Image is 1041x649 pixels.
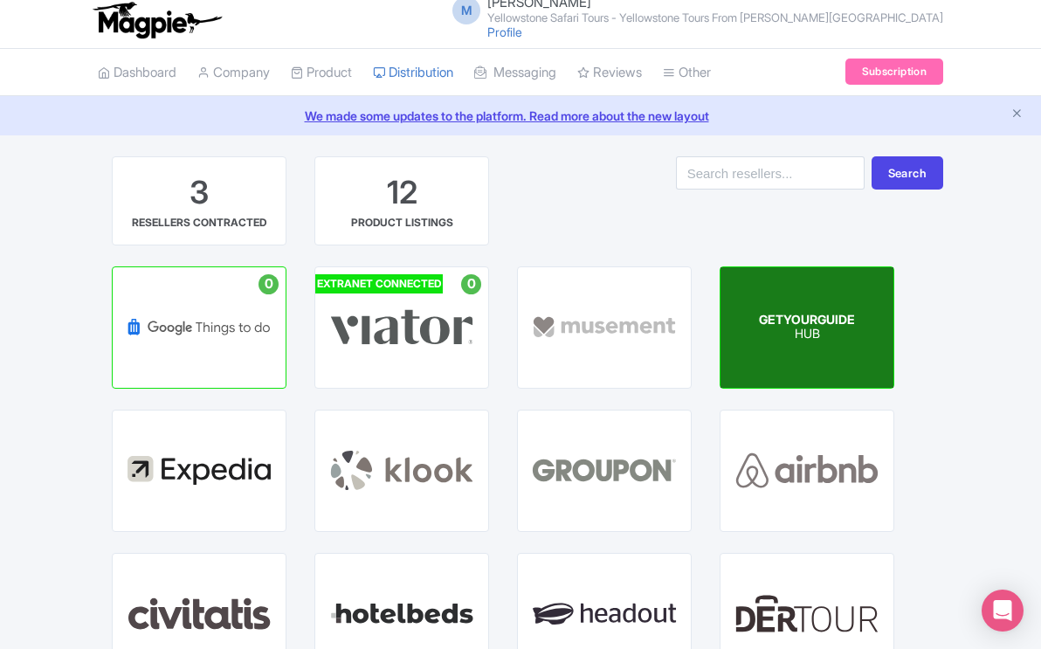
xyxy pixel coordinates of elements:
a: EXTRANET CONNECTED 0 [314,266,489,389]
a: Subscription [845,59,943,85]
span: GETYOURGUIDE [759,312,855,327]
div: PRODUCT LISTINGS [351,215,453,231]
button: Close announcement [1010,105,1024,125]
a: Dashboard [98,49,176,97]
a: Product [291,49,352,97]
input: Search resellers... [676,156,865,190]
a: Reviews [577,49,642,97]
a: We made some updates to the platform. Read more about the new layout [10,107,1031,125]
img: logo-ab69f6fb50320c5b225c76a69d11143b.png [89,1,224,39]
button: Search [872,156,943,190]
div: 3 [190,171,209,215]
p: HUB [759,328,855,342]
div: RESELLERS CONTRACTED [132,215,266,231]
a: Other [663,49,711,97]
a: Company [197,49,270,97]
a: Distribution [373,49,453,97]
small: Yellowstone Safari Tours - Yellowstone Tours From [PERSON_NAME][GEOGRAPHIC_DATA] [487,12,943,24]
div: 12 [387,171,417,215]
a: 3 RESELLERS CONTRACTED [112,156,286,245]
div: Open Intercom Messenger [982,590,1024,632]
a: Messaging [474,49,556,97]
a: 0 [112,266,286,389]
a: GETYOURGUIDE HUB [720,266,894,389]
a: Profile [487,24,522,39]
a: 12 PRODUCT LISTINGS [314,156,489,245]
